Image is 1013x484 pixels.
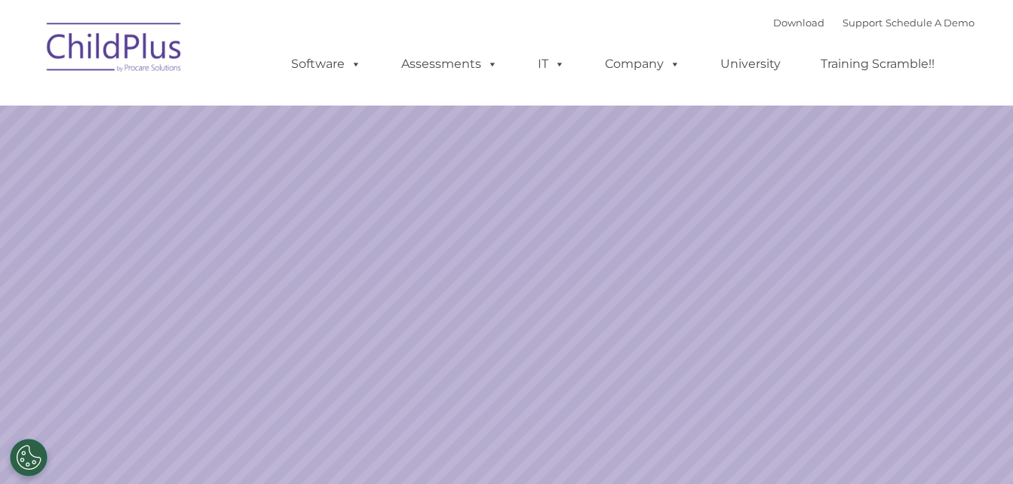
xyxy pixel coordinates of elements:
[386,49,513,79] a: Assessments
[39,12,190,87] img: ChildPlus by Procare Solutions
[10,439,48,476] button: Cookies Settings
[523,49,580,79] a: IT
[773,17,975,29] font: |
[276,49,376,79] a: Software
[773,17,824,29] a: Download
[705,49,796,79] a: University
[806,49,950,79] a: Training Scramble!!
[590,49,695,79] a: Company
[886,17,975,29] a: Schedule A Demo
[843,17,883,29] a: Support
